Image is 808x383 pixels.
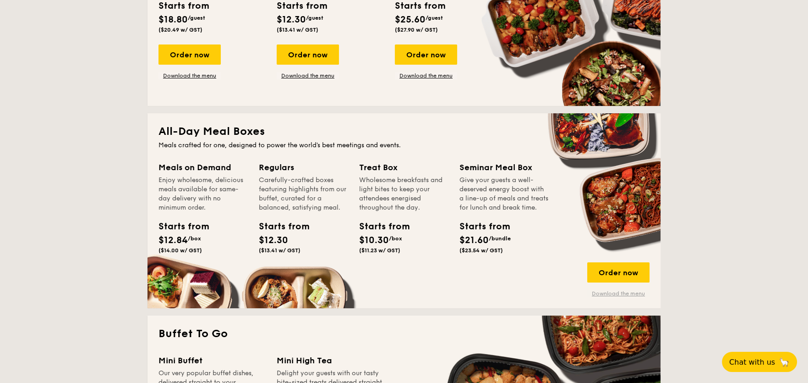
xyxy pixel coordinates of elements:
div: Order now [395,44,457,65]
div: Starts from [158,220,200,233]
div: Starts from [259,220,300,233]
span: 🦙 [779,357,790,367]
span: $25.60 [395,14,426,25]
a: Download the menu [277,72,339,79]
div: Wholesome breakfasts and light bites to keep your attendees energised throughout the day. [359,176,448,212]
span: /box [389,235,402,242]
div: Starts from [459,220,501,233]
div: Treat Box [359,161,448,174]
span: ($14.00 w/ GST) [158,247,202,254]
span: $10.30 [359,235,389,246]
span: $21.60 [459,235,489,246]
div: Enjoy wholesome, delicious meals available for same-day delivery with no minimum order. [158,176,248,212]
span: $12.30 [277,14,306,25]
span: ($13.41 w/ GST) [259,247,300,254]
div: Order now [277,44,339,65]
div: Meals crafted for one, designed to power the world's best meetings and events. [158,141,650,150]
span: $12.84 [158,235,188,246]
span: /guest [306,15,323,21]
div: Give your guests a well-deserved energy boost with a line-up of meals and treats for lunch and br... [459,176,549,212]
a: Download the menu [587,290,650,297]
span: Chat with us [729,358,775,366]
span: $18.80 [158,14,188,25]
span: ($13.41 w/ GST) [277,27,318,33]
div: Mini High Tea [277,354,384,367]
span: ($27.90 w/ GST) [395,27,438,33]
span: $12.30 [259,235,288,246]
span: ($23.54 w/ GST) [459,247,503,254]
div: Mini Buffet [158,354,266,367]
div: Regulars [259,161,348,174]
div: Carefully-crafted boxes featuring highlights from our buffet, curated for a balanced, satisfying ... [259,176,348,212]
div: Starts from [359,220,400,233]
span: /bundle [489,235,511,242]
a: Download the menu [158,72,221,79]
button: Chat with us🦙 [722,352,797,372]
div: Seminar Meal Box [459,161,549,174]
div: Order now [587,262,650,283]
h2: Buffet To Go [158,327,650,341]
span: /box [188,235,201,242]
a: Download the menu [395,72,457,79]
span: /guest [426,15,443,21]
span: /guest [188,15,205,21]
h2: All-Day Meal Boxes [158,124,650,139]
span: ($20.49 w/ GST) [158,27,202,33]
span: ($11.23 w/ GST) [359,247,400,254]
div: Order now [158,44,221,65]
div: Meals on Demand [158,161,248,174]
